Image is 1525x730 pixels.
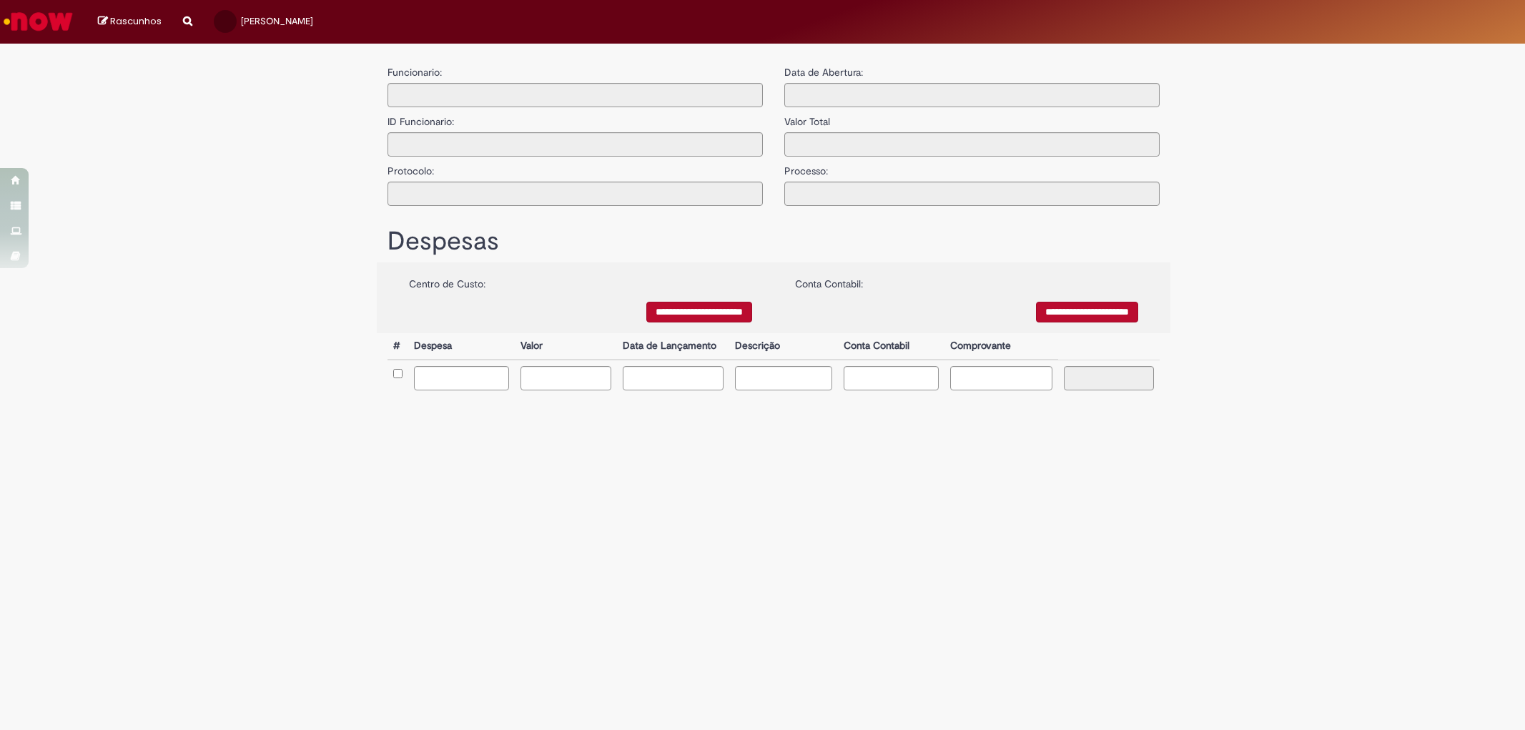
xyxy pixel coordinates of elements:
span: Rascunhos [110,14,162,28]
label: Data de Abertura: [784,65,863,79]
th: Despesa [408,333,515,360]
label: Processo: [784,157,828,178]
a: Rascunhos [98,15,162,29]
th: Valor [515,333,617,360]
label: Funcionario: [388,65,442,79]
th: Descrição [729,333,838,360]
span: [PERSON_NAME] [241,15,313,27]
label: ID Funcionario: [388,107,454,129]
th: Comprovante [944,333,1058,360]
label: Protocolo: [388,157,434,178]
th: # [388,333,408,360]
th: Data de Lançamento [617,333,729,360]
label: Valor Total [784,107,830,129]
h1: Despesas [388,227,1160,256]
label: Conta Contabil: [795,270,863,291]
label: Centro de Custo: [409,270,485,291]
th: Conta Contabil [838,333,944,360]
img: ServiceNow [1,7,75,36]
